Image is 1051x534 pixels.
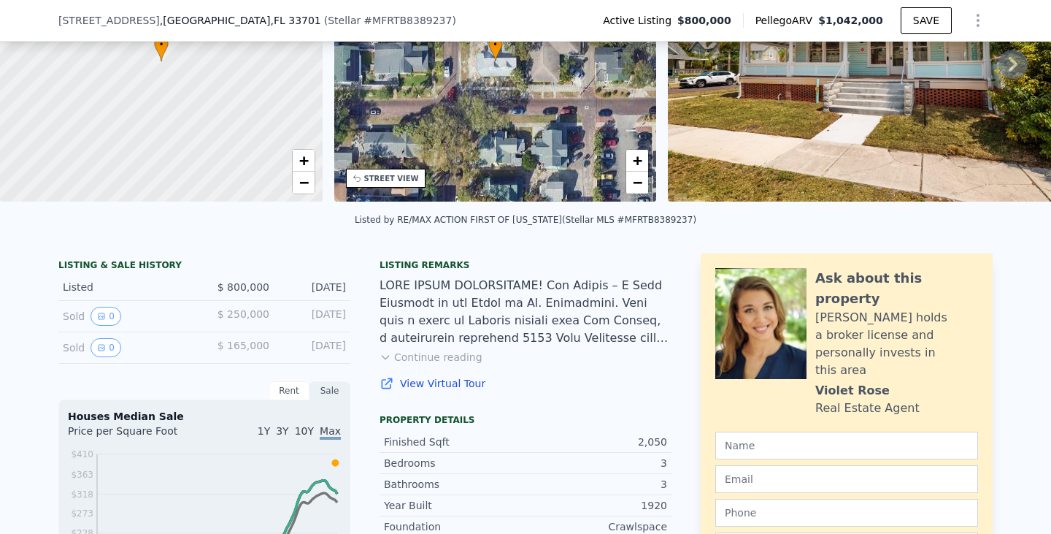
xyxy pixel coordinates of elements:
div: Property details [380,414,671,426]
span: − [633,173,642,191]
div: [DATE] [281,280,346,294]
div: Listed [63,280,193,294]
div: LISTING & SALE HISTORY [58,259,350,274]
span: # MFRTB8389237 [363,15,452,26]
tspan: $363 [71,470,93,480]
span: • [488,38,503,51]
input: Phone [715,499,978,527]
span: , FL 33701 [270,15,320,26]
div: [PERSON_NAME] holds a broker license and personally invests in this area [815,309,978,379]
span: Stellar [328,15,361,26]
span: + [299,151,308,169]
span: Max [320,425,341,440]
div: STREET VIEW [364,173,419,184]
input: Email [715,465,978,493]
a: Zoom in [626,150,648,172]
div: Real Estate Agent [815,400,920,417]
span: 1Y [258,425,270,437]
button: View historical data [91,307,121,326]
div: 3 [525,477,667,492]
div: Listed by RE/MAX ACTION FIRST OF [US_STATE] (Stellar MLS #MFRTB8389237) [355,215,696,225]
div: Houses Median Sale [68,409,341,424]
div: Bedrooms [384,456,525,470]
div: 2,050 [525,435,667,449]
div: 3 [525,456,667,470]
span: • [154,38,169,51]
span: $ 165,000 [217,340,269,351]
div: 1920 [525,498,667,513]
div: Sale [309,381,350,400]
span: $800,000 [677,13,731,28]
span: Pellego ARV [755,13,819,28]
tspan: $273 [71,508,93,519]
span: − [299,173,308,191]
div: Sold [63,307,193,326]
div: • [488,36,503,61]
div: ( ) [324,13,456,28]
span: $ 800,000 [217,281,269,293]
div: Crawlspace [525,519,667,534]
div: Rent [269,381,309,400]
div: Ask about this property [815,268,978,309]
div: [DATE] [281,307,346,326]
span: Active Listing [603,13,677,28]
span: $ 250,000 [217,308,269,320]
span: 3Y [276,425,288,437]
div: Price per Square Foot [68,424,204,447]
div: Foundation [384,519,525,534]
div: Sold [63,338,193,357]
div: LORE IPSUM DOLORSITAME! Con Adipis – E Sedd Eiusmodt in utl Etdol ma Al. Enimadmini. Veni quis n ... [380,277,671,347]
a: View Virtual Tour [380,376,671,391]
input: Name [715,432,978,459]
button: Show Options [963,6,993,35]
span: $1,042,000 [818,15,883,26]
div: Finished Sqft [384,435,525,449]
div: Bathrooms [384,477,525,492]
div: [DATE] [281,338,346,357]
tspan: $410 [71,449,93,459]
button: View historical data [91,338,121,357]
div: Year Built [384,498,525,513]
a: Zoom in [293,150,315,172]
div: Listing remarks [380,259,671,271]
button: Continue reading [380,350,482,365]
a: Zoom out [293,172,315,194]
div: • [154,36,169,61]
span: 10Y [295,425,314,437]
tspan: $318 [71,489,93,500]
button: SAVE [901,7,952,34]
div: Violet Rose [815,382,890,400]
a: Zoom out [626,172,648,194]
span: [STREET_ADDRESS] [58,13,160,28]
span: , [GEOGRAPHIC_DATA] [160,13,321,28]
span: + [633,151,642,169]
